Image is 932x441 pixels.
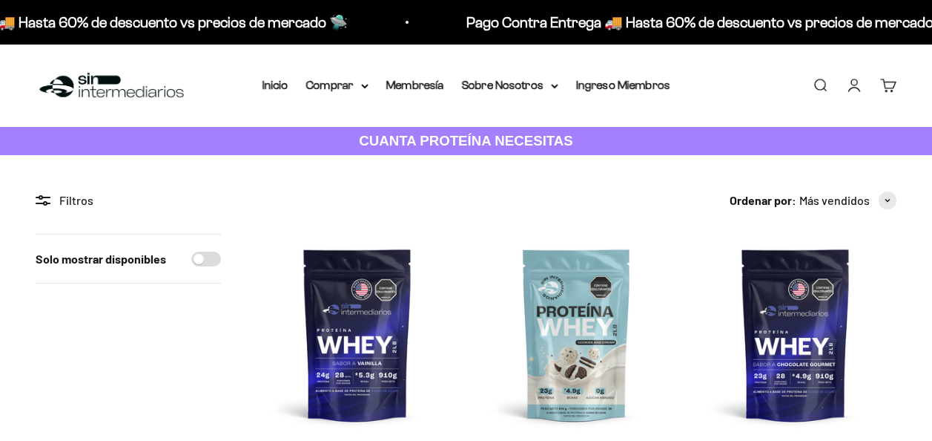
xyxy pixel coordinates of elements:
summary: Comprar [306,76,368,95]
strong: CUANTA PROTEÍNA NECESITAS [359,133,573,148]
label: Solo mostrar disponibles [36,249,166,269]
a: Ingreso Miembros [576,79,670,91]
span: Más vendidos [799,191,870,210]
span: Ordenar por: [730,191,796,210]
a: Membresía [386,79,444,91]
a: Inicio [262,79,288,91]
button: Más vendidos [799,191,896,210]
div: Filtros [36,191,221,210]
summary: Sobre Nosotros [462,76,558,95]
